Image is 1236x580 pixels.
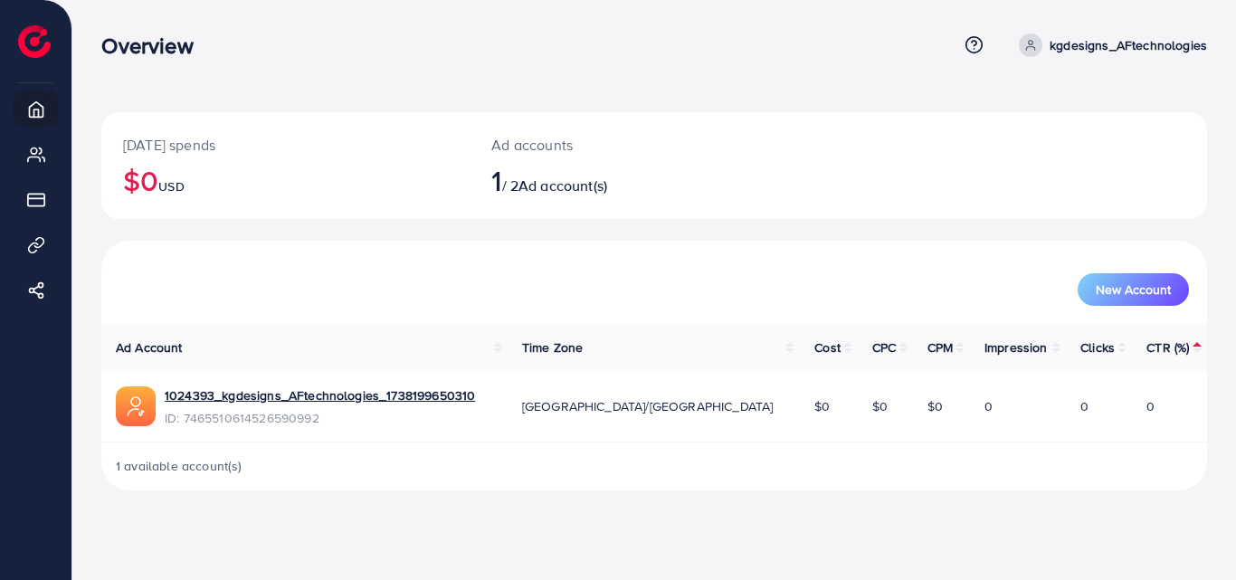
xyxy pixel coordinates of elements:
[872,397,888,415] span: $0
[1146,338,1189,357] span: CTR (%)
[814,397,830,415] span: $0
[518,176,607,195] span: Ad account(s)
[1080,397,1089,415] span: 0
[1159,499,1222,566] iframe: Chat
[491,163,725,197] h2: / 2
[1078,273,1189,306] button: New Account
[116,457,242,475] span: 1 available account(s)
[872,338,896,357] span: CPC
[1012,33,1207,57] a: kgdesigns_AFtechnologies
[165,386,475,404] a: 1024393_kgdesigns_AFtechnologies_1738199650310
[116,338,183,357] span: Ad Account
[116,386,156,426] img: ic-ads-acc.e4c84228.svg
[158,177,184,195] span: USD
[101,33,207,59] h3: Overview
[491,159,501,201] span: 1
[18,25,51,58] img: logo
[1050,34,1207,56] p: kgdesigns_AFtechnologies
[1096,283,1171,296] span: New Account
[1146,397,1155,415] span: 0
[165,409,475,427] span: ID: 7465510614526590992
[522,338,583,357] span: Time Zone
[814,338,841,357] span: Cost
[123,134,448,156] p: [DATE] spends
[123,163,448,197] h2: $0
[927,397,943,415] span: $0
[984,397,993,415] span: 0
[1080,338,1115,357] span: Clicks
[927,338,953,357] span: CPM
[522,397,774,415] span: [GEOGRAPHIC_DATA]/[GEOGRAPHIC_DATA]
[984,338,1048,357] span: Impression
[491,134,725,156] p: Ad accounts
